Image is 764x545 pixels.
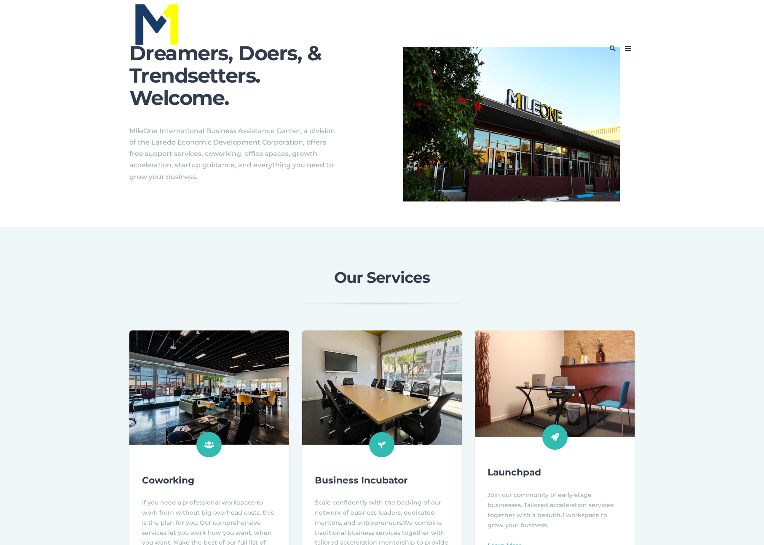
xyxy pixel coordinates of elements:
[142,474,276,487] h4: Coworking
[403,47,620,201] img: Canva Design DAFZb0Spo9U
[129,42,361,109] h1: Dreamers, Doers, & Trendsetters. Welcome.
[315,499,441,526] span: Scale confidently with the backing of our network of business leaders, dedicated mentors, and ent...
[475,330,635,437] img: MileOne office photo
[302,330,462,445] img: MileOne meeting room conference room
[488,466,622,479] h4: Launchpad
[315,474,449,487] h4: Business Incubator
[129,127,335,181] span: MileOne International Business Assistance Center, a division of the Laredo Economic Development C...
[129,330,289,445] img: MileOne coworking space
[488,491,613,529] span: Join our community of early-stage businesses. Tailored acceleration services together with a beau...
[163,269,601,286] h2: Our Services
[134,2,180,46] img: MileOne Blue_Yellow Logo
